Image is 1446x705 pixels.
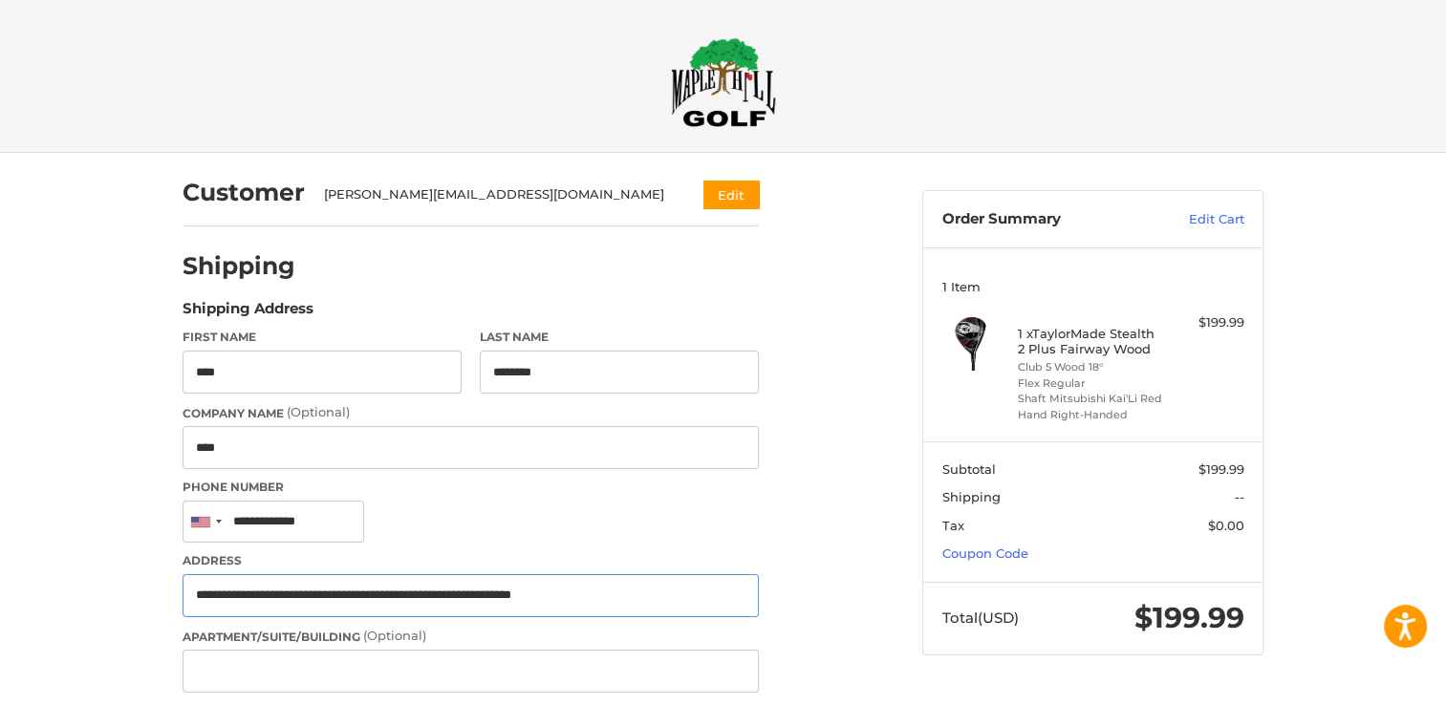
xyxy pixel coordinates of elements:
span: Subtotal [942,461,996,477]
small: (Optional) [363,628,426,643]
label: Apartment/Suite/Building [183,627,759,646]
label: Company Name [183,403,759,422]
h2: Customer [183,178,305,207]
h4: 1 x TaylorMade Stealth 2 Plus Fairway Wood [1018,326,1164,357]
a: Coupon Code [942,545,1028,561]
label: Address [183,552,759,569]
button: Edit [703,181,759,208]
span: $199.99 [1134,600,1244,635]
h2: Shipping [183,251,295,281]
span: Tax [942,518,964,533]
legend: Shipping Address [183,298,313,329]
h3: 1 Item [942,279,1244,294]
label: Phone Number [183,479,759,496]
label: First Name [183,329,462,346]
span: Shipping [942,489,1001,504]
label: Last Name [480,329,759,346]
img: Maple Hill Golf [671,37,776,127]
span: $199.99 [1198,461,1244,477]
div: [PERSON_NAME][EMAIL_ADDRESS][DOMAIN_NAME] [324,185,667,204]
span: Total (USD) [942,609,1019,627]
li: Club 5 Wood 18° [1018,359,1164,375]
li: Shaft Mitsubishi Kai'Li Red [1018,391,1164,407]
iframe: Google Customer Reviews [1288,653,1446,705]
span: -- [1235,489,1244,504]
div: United States: +1 [183,502,227,543]
h3: Order Summary [942,210,1148,229]
a: Edit Cart [1148,210,1244,229]
small: (Optional) [287,404,350,419]
div: $199.99 [1169,313,1244,332]
li: Flex Regular [1018,375,1164,392]
span: $0.00 [1208,518,1244,533]
li: Hand Right-Handed [1018,407,1164,423]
